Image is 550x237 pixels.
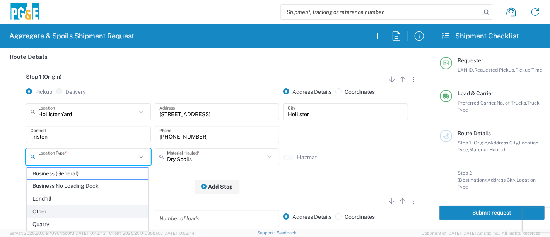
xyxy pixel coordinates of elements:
[439,206,545,220] button: Submit request
[9,231,106,235] span: Server: 2025.20.0-970904bc0f3
[458,100,497,106] span: Preferred Carrier,
[257,230,277,235] a: Support
[27,193,148,205] span: Landfill
[297,154,317,161] label: Hazmat
[458,57,483,64] span: Requester
[458,170,487,183] span: Stop 2 (Destination):
[422,230,541,237] span: Copyright © [DATE]-[DATE] Agistix Inc., All Rights Reserved
[497,100,527,106] span: No. of Trucks,
[490,140,509,146] span: Address,
[163,231,195,235] span: [DATE] 10:52:44
[441,31,519,41] h2: Shipment Checklist
[27,168,148,180] span: Business (General)
[283,88,331,95] label: Address Details
[281,5,481,19] input: Shipment, tracking or reference number
[515,67,542,73] span: Pickup Time
[487,177,507,183] span: Address,
[27,180,148,192] span: Business No Loading Dock
[74,231,106,235] span: [DATE] 10:43:43
[458,90,493,96] span: Load & Carrier
[277,230,296,235] a: Feedback
[27,218,148,230] span: Quarry
[109,231,195,235] span: Client: 2025.20.0-035ba07
[458,67,474,73] span: LAN ID,
[458,130,491,136] span: Route Details
[335,88,375,95] label: Coordinates
[458,140,490,146] span: Stop 1 (Origin):
[9,31,134,41] h2: Aggregate & Spoils Shipment Request
[509,140,519,146] span: City,
[283,213,331,220] label: Address Details
[10,53,48,61] h2: Route Details
[474,67,515,73] span: Requested Pickup,
[9,3,40,21] img: pge
[507,177,516,183] span: City,
[335,213,375,220] label: Coordinates
[27,206,148,218] span: Other
[469,147,505,153] span: Material Hauled
[26,74,61,80] span: Stop 1 (Origin)
[195,180,239,194] button: Add Stop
